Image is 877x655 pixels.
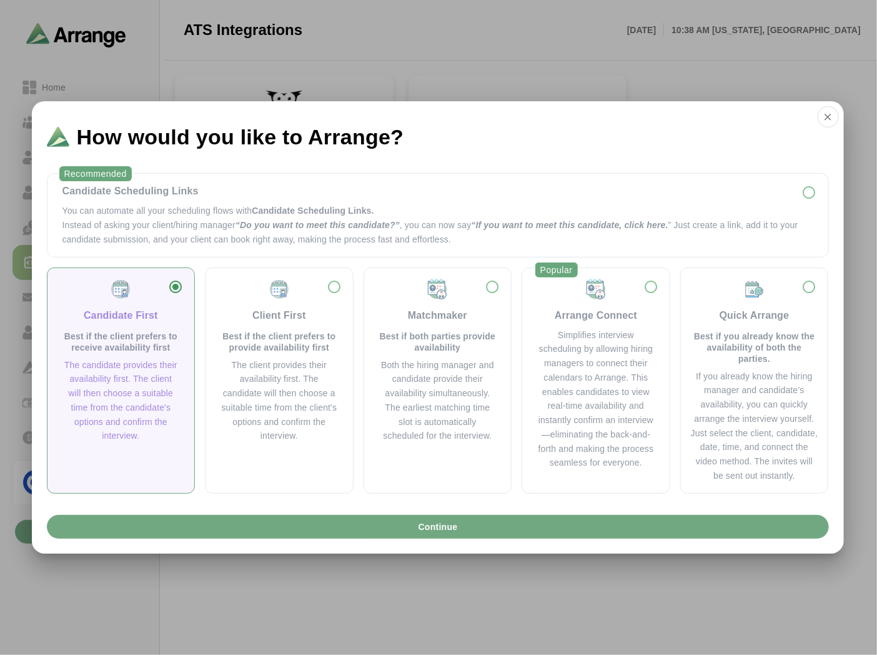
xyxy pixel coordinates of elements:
span: “Do you want to meet this candidate?” [235,220,400,230]
div: Matchmaker [408,308,467,323]
div: Candidate Scheduling Links [62,184,813,199]
img: Client First [268,278,290,301]
p: Best if both parties provide availability [379,331,497,353]
img: Matchmaker [426,278,448,301]
div: The candidate provides their availability first. The client will then choose a suitable time from... [62,358,180,444]
span: “If you want to meet this candidate, click here. [472,220,668,230]
img: Candidate First [109,278,132,301]
div: If you already know the hiring manager and candidate’s availability, you can quickly arrange the ... [691,369,818,483]
span: Candidate Scheduling Links. [252,206,374,216]
p: You can automate all your scheduling flows with [62,204,813,218]
div: Quick Arrange [720,308,790,323]
div: Recommended [59,166,132,181]
div: Both the hiring manager and candidate provide their availability simultaneously. The earliest mat... [379,358,497,444]
div: Candidate First [84,308,158,323]
button: Continue [47,515,829,539]
p: Best if the client prefers to receive availability first [62,331,180,353]
p: Best if the client prefers to provide availability first [220,331,338,353]
img: Quick Arrange [743,278,766,301]
p: Instead of asking your client/hiring manager , you can now say ” Just create a link, add it to yo... [62,218,813,247]
div: Arrange Connect [555,308,637,323]
p: Best if you already know the availability of both the parties. [691,331,818,364]
div: Popular [535,262,578,277]
div: Simplifies interview scheduling by allowing hiring managers to connect their calendars to Arrange... [537,328,655,471]
div: The client provides their availability first. The candidate will then choose a suitable time from... [220,358,338,444]
div: Client First [252,308,305,323]
span: How would you like to Arrange? [77,126,404,147]
img: Matchmaker [585,278,607,301]
span: Continue [417,515,457,539]
img: Logo [47,127,69,147]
